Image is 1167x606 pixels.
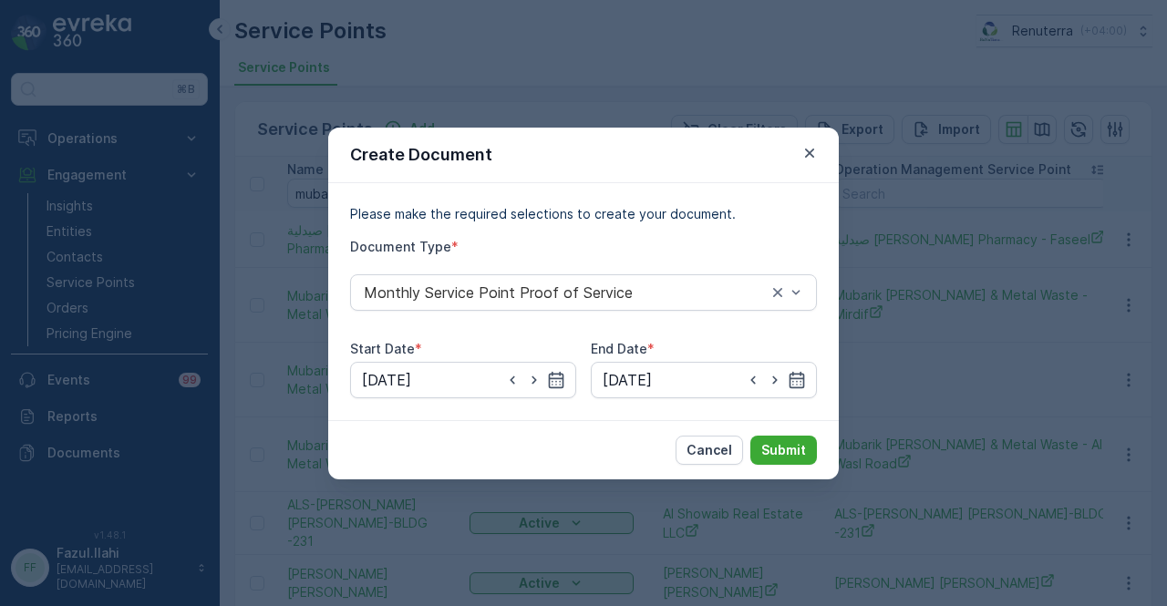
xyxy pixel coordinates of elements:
label: End Date [591,341,647,356]
p: Create Document [350,142,492,168]
p: Submit [761,441,806,459]
input: dd/mm/yyyy [591,362,817,398]
button: Submit [750,436,817,465]
p: Cancel [687,441,732,459]
label: Document Type [350,239,451,254]
label: Start Date [350,341,415,356]
button: Cancel [676,436,743,465]
p: Please make the required selections to create your document. [350,205,817,223]
input: dd/mm/yyyy [350,362,576,398]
